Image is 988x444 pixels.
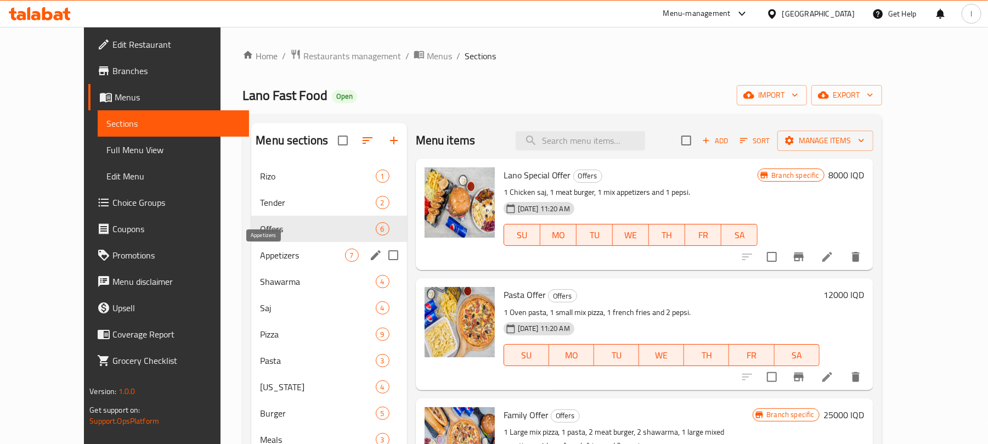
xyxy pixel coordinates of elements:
[829,167,865,183] h6: 8000 IQD
[112,328,240,341] span: Coverage Report
[733,347,770,363] span: FR
[251,347,407,374] div: Pasta3
[260,196,375,209] div: Tender
[775,344,820,366] button: SA
[251,216,407,242] div: Offers6
[504,224,540,246] button: SU
[746,88,798,102] span: import
[721,224,758,246] button: SA
[376,170,389,183] div: items
[118,384,136,398] span: 1.0.0
[613,224,649,246] button: WE
[251,374,407,400] div: [US_STATE]4
[690,227,717,243] span: FR
[513,323,574,334] span: [DATE] 11:20 AM
[332,90,357,103] div: Open
[332,92,357,101] span: Open
[574,170,602,182] span: Offers
[786,244,812,270] button: Branch-specific-item
[260,301,375,314] span: Saj
[345,249,359,262] div: items
[573,170,602,183] div: Offers
[88,216,249,242] a: Coupons
[698,132,733,149] button: Add
[824,407,865,423] h6: 25000 IQD
[821,370,834,384] a: Edit menu item
[684,344,729,366] button: TH
[425,287,495,357] img: Pasta Offer
[376,408,389,419] span: 5
[260,380,375,394] div: Kentucky
[376,382,389,392] span: 4
[760,245,783,268] span: Select to update
[88,189,249,216] a: Choice Groups
[88,295,249,321] a: Upsell
[260,380,375,394] span: [US_STATE]
[260,170,375,183] span: Rizo
[779,347,815,363] span: SA
[465,49,496,63] span: Sections
[762,409,818,420] span: Branch specific
[760,366,783,389] span: Select to update
[376,224,389,234] span: 6
[504,186,758,199] p: 1 Chicken saj, 1 meat burger, 1 mix appetizers and 1 pepsi.
[376,380,389,394] div: items
[106,143,240,156] span: Full Menu View
[251,163,407,189] div: Rizo1
[504,344,549,366] button: SU
[786,364,812,390] button: Branch-specific-item
[251,295,407,321] div: Saj4
[376,354,389,367] div: items
[456,49,460,63] li: /
[251,242,407,268] div: Appetizers7edit
[414,49,452,63] a: Menus
[115,91,240,104] span: Menus
[242,49,278,63] a: Home
[112,38,240,51] span: Edit Restaurant
[260,249,345,262] span: Appetizers
[599,347,635,363] span: TU
[811,85,882,105] button: export
[843,244,869,270] button: delete
[251,400,407,426] div: Burger5
[88,321,249,347] a: Coverage Report
[767,170,823,181] span: Branch specific
[376,356,389,366] span: 3
[376,222,389,235] div: items
[376,275,389,288] div: items
[88,58,249,84] a: Branches
[617,227,645,243] span: WE
[970,8,972,20] span: l
[260,275,375,288] div: Shawarma
[376,171,389,182] span: 1
[260,222,375,235] span: Offers
[729,344,774,366] button: FR
[594,344,639,366] button: TU
[112,275,240,288] span: Menu disclaimer
[777,131,873,151] button: Manage items
[106,117,240,130] span: Sections
[256,132,328,149] h2: Menu sections
[88,347,249,374] a: Grocery Checklist
[260,328,375,341] div: Pizza
[303,49,401,63] span: Restaurants management
[545,227,572,243] span: MO
[425,167,495,238] img: Lano Special Offer
[290,49,401,63] a: Restaurants management
[112,301,240,314] span: Upsell
[427,49,452,63] span: Menus
[824,287,865,302] h6: 12000 IQD
[98,163,249,189] a: Edit Menu
[549,290,577,302] span: Offers
[551,409,579,422] span: Offers
[698,132,733,149] span: Add item
[643,347,680,363] span: WE
[354,127,381,154] span: Sort sections
[88,268,249,295] a: Menu disclaimer
[89,403,140,417] span: Get support on:
[513,204,574,214] span: [DATE] 11:20 AM
[675,129,698,152] span: Select section
[516,131,645,150] input: search
[376,303,389,313] span: 4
